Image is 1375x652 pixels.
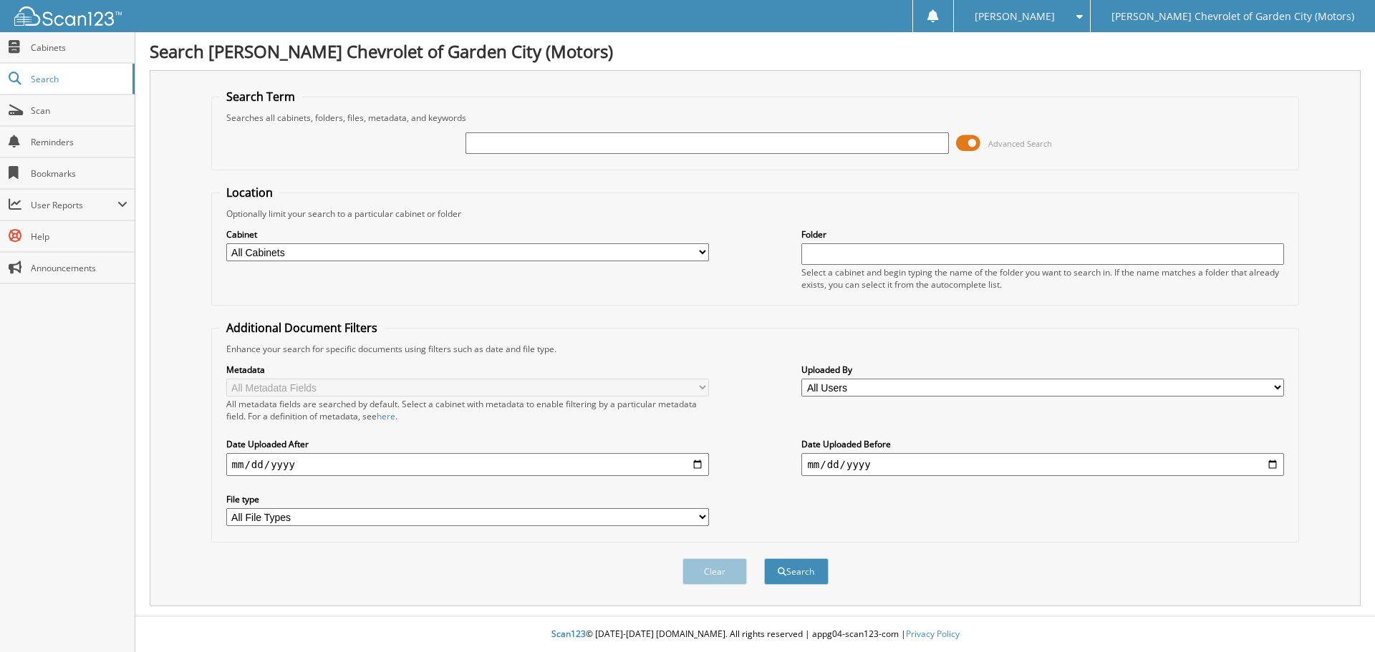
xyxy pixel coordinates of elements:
span: Search [31,73,125,85]
span: Reminders [31,136,127,148]
h1: Search [PERSON_NAME] Chevrolet of Garden City (Motors) [150,39,1361,63]
span: [PERSON_NAME] Chevrolet of Garden City (Motors) [1111,12,1354,21]
div: Enhance your search for specific documents using filters such as date and file type. [219,343,1292,355]
span: Advanced Search [988,138,1052,149]
div: Searches all cabinets, folders, files, metadata, and keywords [219,112,1292,124]
label: Folder [801,228,1284,240]
span: User Reports [31,199,117,211]
span: Announcements [31,262,127,274]
img: scan123-logo-white.svg [14,6,122,26]
span: Scan123 [551,628,586,640]
div: Optionally limit your search to a particular cabinet or folder [219,208,1292,220]
a: Privacy Policy [906,628,960,640]
label: File type [226,493,709,505]
legend: Location [219,185,280,200]
label: Metadata [226,364,709,376]
span: Help [31,230,127,243]
a: here [377,410,395,422]
input: end [801,453,1284,476]
div: © [DATE]-[DATE] [DOMAIN_NAME]. All rights reserved | appg04-scan123-com | [135,617,1375,652]
span: Cabinets [31,42,127,54]
iframe: Chat Widget [1303,583,1375,652]
span: Scan [31,104,127,117]
label: Cabinet [226,228,709,240]
span: [PERSON_NAME] [975,12,1055,21]
legend: Additional Document Filters [219,320,385,336]
label: Date Uploaded After [226,438,709,450]
div: All metadata fields are searched by default. Select a cabinet with metadata to enable filtering b... [226,398,709,422]
label: Date Uploaded Before [801,438,1284,450]
label: Uploaded By [801,364,1284,376]
div: Select a cabinet and begin typing the name of the folder you want to search in. If the name match... [801,266,1284,291]
span: Bookmarks [31,167,127,180]
button: Clear [682,558,747,585]
legend: Search Term [219,89,302,104]
button: Search [764,558,829,585]
input: start [226,453,709,476]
